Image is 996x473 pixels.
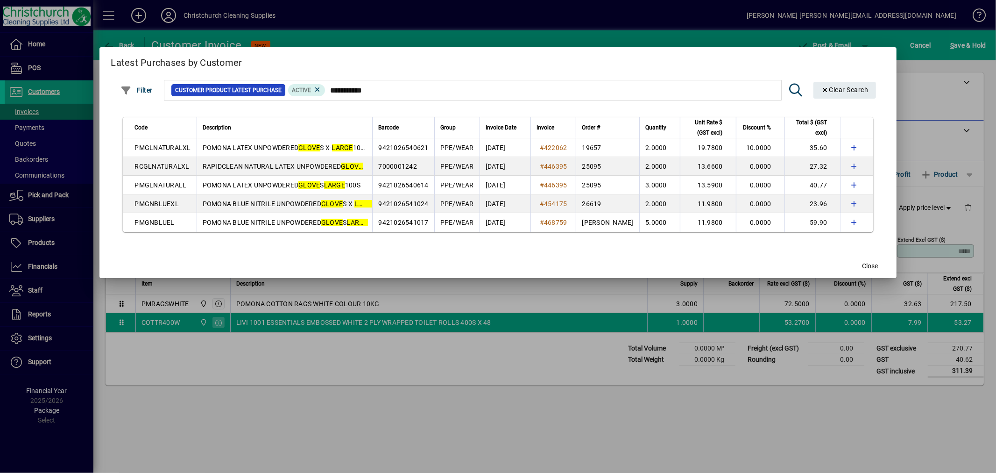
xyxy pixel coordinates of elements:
[537,143,571,153] a: #422062
[537,217,571,228] a: #468759
[134,144,191,151] span: PMGLNATURALXL
[645,122,667,133] span: Quantity
[378,122,399,133] span: Barcode
[480,213,530,232] td: [DATE]
[736,157,784,176] td: 0.0000
[784,157,841,176] td: 27.32
[99,47,896,74] h2: Latest Purchases by Customer
[576,194,639,213] td: 26619
[537,122,571,133] div: Invoice
[298,144,320,151] em: GLOVE
[134,163,189,170] span: RCGLNATURALXL
[134,122,191,133] div: Code
[680,157,736,176] td: 13.6600
[378,122,428,133] div: Barcode
[332,144,353,151] em: LARGE
[203,122,367,133] div: Description
[341,163,362,170] em: GLOVE
[639,157,680,176] td: 2.0000
[203,181,361,189] span: POMONA LATEX UNPOWDERED S 100S
[203,163,425,170] span: RAPIDCLEAN NATURAL LATEX UNPOWDERED S EXTRA 100S
[680,138,736,157] td: 19.7800
[639,213,680,232] td: 5.0000
[686,117,723,138] span: Unit Rate $ (GST excl)
[544,144,567,151] span: 422062
[645,122,675,133] div: Quantity
[537,199,571,209] a: #454175
[440,122,474,133] div: Group
[378,200,428,208] span: 9421026541024
[680,213,736,232] td: 11.9800
[118,82,155,99] button: Filter
[347,219,368,226] em: LARGE
[378,219,428,226] span: 9421026541017
[440,163,474,170] span: PPE/WEAR
[537,161,571,172] a: #446395
[440,200,474,208] span: PPE/WEAR
[736,213,784,232] td: 0.0000
[743,122,771,133] span: Discount %
[544,200,567,208] span: 454175
[134,200,179,208] span: PMGNBLUEXL
[540,219,544,226] span: #
[480,194,530,213] td: [DATE]
[120,86,153,94] span: Filter
[784,176,841,194] td: 40.77
[821,86,869,93] span: Clear Search
[486,122,525,133] div: Invoice Date
[378,144,428,151] span: 9421026540621
[480,138,530,157] td: [DATE]
[736,138,784,157] td: 10.0000
[203,200,391,208] span: POMONA BLUE NITRILE UNPOWDERED S X- 100S
[440,122,456,133] span: Group
[544,181,567,189] span: 446395
[288,84,325,96] mat-chip: Product Activation Status: Active
[540,200,544,208] span: #
[537,180,571,190] a: #446395
[203,144,368,151] span: POMONA LATEX UNPOWDERED S X- 100S
[324,181,345,189] em: LARGE
[544,163,567,170] span: 446395
[134,181,186,189] span: PMGLNATURALL
[791,117,827,138] span: Total $ (GST excl)
[680,176,736,194] td: 13.5900
[540,181,544,189] span: #
[292,87,311,93] span: Active
[540,144,544,151] span: #
[680,194,736,213] td: 11.9800
[862,261,878,271] span: Close
[440,144,474,151] span: PPE/WEAR
[298,181,320,189] em: GLOVE
[742,122,780,133] div: Discount %
[480,176,530,194] td: [DATE]
[582,122,600,133] span: Order #
[175,86,282,95] span: Customer Product Latest Purchase
[576,213,639,232] td: [PERSON_NAME]
[321,219,343,226] em: GLOVE
[134,122,148,133] span: Code
[480,157,530,176] td: [DATE]
[321,200,343,208] em: GLOVE
[540,163,544,170] span: #
[203,219,383,226] span: POMONA BLUE NITRILE UNPOWDERED S 100S
[576,176,639,194] td: 25095
[440,181,474,189] span: PPE/WEAR
[486,122,516,133] span: Invoice Date
[203,122,231,133] span: Description
[576,138,639,157] td: 19657
[686,117,731,138] div: Unit Rate $ (GST excl)
[791,117,836,138] div: Total $ (GST excl)
[784,138,841,157] td: 35.60
[354,200,375,208] em: LARGE
[582,122,633,133] div: Order #
[576,157,639,176] td: 25095
[544,219,567,226] span: 468759
[639,194,680,213] td: 2.0000
[784,213,841,232] td: 59.90
[134,219,174,226] span: PMGNBLUEL
[440,219,474,226] span: PPE/WEAR
[855,258,885,274] button: Close
[736,194,784,213] td: 0.0000
[378,181,428,189] span: 9421026540614
[639,176,680,194] td: 3.0000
